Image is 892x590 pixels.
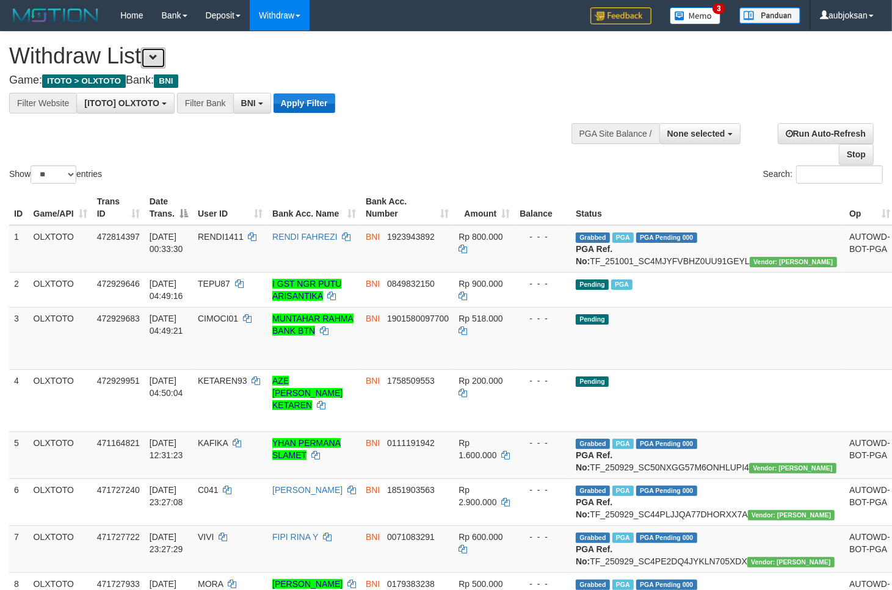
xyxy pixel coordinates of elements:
[459,438,496,460] span: Rp 1.600.000
[366,314,380,323] span: BNI
[636,580,697,590] span: PGA Pending
[198,438,228,448] span: KAFIKA
[636,486,697,496] span: PGA Pending
[9,478,29,525] td: 6
[9,190,29,225] th: ID
[612,486,634,496] span: Marked by aubadesyah
[778,123,874,144] a: Run Auto-Refresh
[612,533,634,543] span: Marked by aubadesyah
[42,74,126,88] span: ITOTO > OLXTOTO
[198,279,230,289] span: TEPU87
[576,450,612,472] b: PGA Ref. No:
[29,190,92,225] th: Game/API: activate to sort column ascending
[576,580,610,590] span: Grabbed
[198,532,214,542] span: VIVI
[515,190,571,225] th: Balance
[459,314,502,323] span: Rp 518.000
[150,232,183,254] span: [DATE] 00:33:30
[611,279,633,290] span: Marked by aubjoksan
[9,525,29,572] td: 7
[29,272,92,307] td: OLXTOTO
[366,485,380,495] span: BNI
[520,578,566,590] div: - - -
[366,438,380,448] span: BNI
[9,431,29,478] td: 5
[97,438,140,448] span: 471164821
[150,314,183,336] span: [DATE] 04:49:21
[198,579,223,589] span: MORA
[459,532,502,542] span: Rp 600.000
[198,232,244,242] span: RENDI1411
[454,190,515,225] th: Amount: activate to sort column ascending
[750,257,837,267] span: Vendor URL: https://secure4.1velocity.biz
[387,485,435,495] span: Copy 1851903563 to clipboard
[576,486,610,496] span: Grabbed
[612,439,634,449] span: Marked by aubgusti
[150,438,183,460] span: [DATE] 12:31:23
[576,314,609,325] span: Pending
[387,579,435,589] span: Copy 0179383238 to clipboard
[97,232,140,242] span: 472814397
[571,225,844,273] td: TF_251001_SC4MJYFVBHZ0UU91GEYL
[9,44,582,68] h1: Withdraw List
[612,580,634,590] span: Marked by aubadesyah
[739,7,800,24] img: panduan.png
[9,6,102,24] img: MOTION_logo.png
[145,190,193,225] th: Date Trans.: activate to sort column descending
[150,279,183,301] span: [DATE] 04:49:16
[97,376,140,386] span: 472929951
[29,307,92,369] td: OLXTOTO
[233,93,271,113] button: BNI
[459,376,502,386] span: Rp 200.000
[29,431,92,478] td: OLXTOTO
[29,225,92,273] td: OLXTOTO
[29,369,92,431] td: OLXTOTO
[459,232,502,242] span: Rp 800.000
[97,314,140,323] span: 472929683
[366,532,380,542] span: BNI
[520,484,566,496] div: - - -
[571,123,659,144] div: PGA Site Balance /
[387,314,449,323] span: Copy 1901580097700 to clipboard
[92,190,145,225] th: Trans ID: activate to sort column ascending
[839,144,874,165] a: Stop
[97,532,140,542] span: 471727722
[576,232,610,243] span: Grabbed
[198,376,247,386] span: KETAREN93
[198,485,218,495] span: C041
[667,129,725,139] span: None selected
[97,485,140,495] span: 471727240
[659,123,741,144] button: None selected
[571,431,844,478] td: TF_250929_SC50NXGG57M6ONHLUPI4
[272,376,343,410] a: AZE [PERSON_NAME] KETAREN
[9,93,76,113] div: Filter Website
[272,579,343,589] a: [PERSON_NAME]
[272,485,343,495] a: [PERSON_NAME]
[97,579,140,589] span: 471727933
[520,437,566,449] div: - - -
[150,485,183,507] span: [DATE] 23:27:08
[31,165,76,184] select: Showentries
[520,278,566,290] div: - - -
[154,74,178,88] span: BNI
[387,376,435,386] span: Copy 1758509553 to clipboard
[636,439,697,449] span: PGA Pending
[9,369,29,431] td: 4
[796,165,883,184] input: Search:
[272,232,338,242] a: RENDI FAHREZI
[150,376,183,398] span: [DATE] 04:50:04
[9,272,29,307] td: 2
[29,525,92,572] td: OLXTOTO
[9,165,102,184] label: Show entries
[29,478,92,525] td: OLXTOTO
[763,165,883,184] label: Search:
[272,532,318,542] a: FIPI RINA Y
[272,314,354,336] a: MUNTAHAR RAHMA BANK BTN
[747,557,835,567] span: Vendor URL: https://secure4.1velocity.biz
[387,532,435,542] span: Copy 0071083291 to clipboard
[748,510,835,520] span: Vendor URL: https://secure4.1velocity.biz
[576,439,610,449] span: Grabbed
[520,312,566,325] div: - - -
[241,98,256,108] span: BNI
[459,579,502,589] span: Rp 500.000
